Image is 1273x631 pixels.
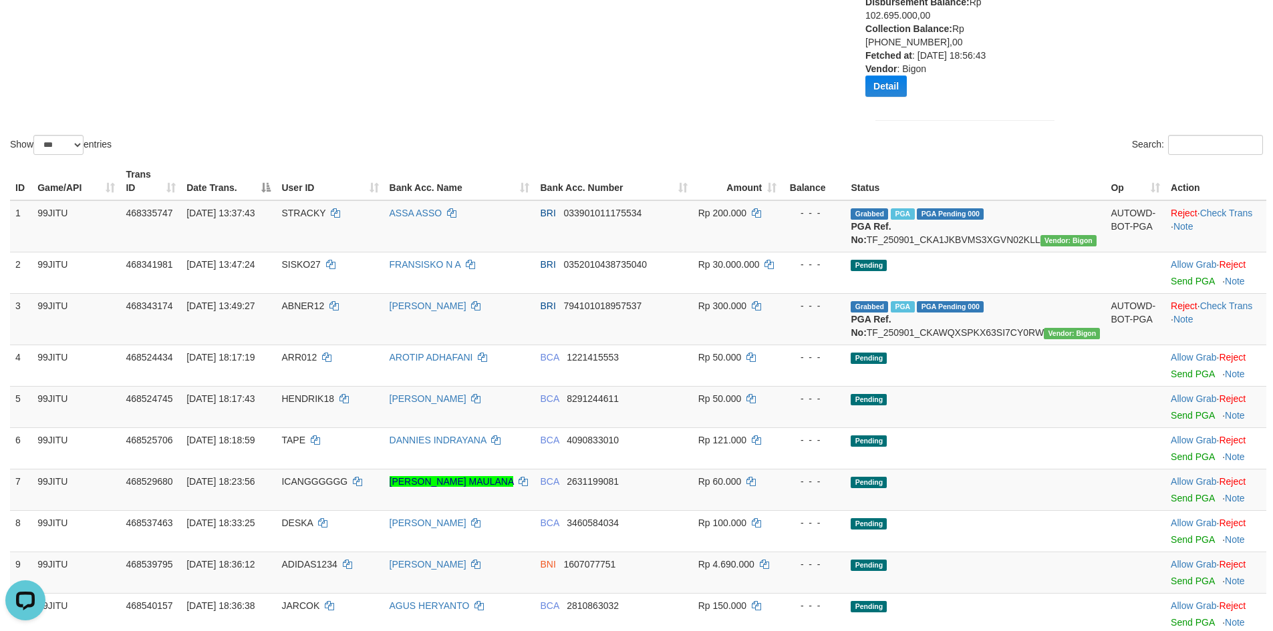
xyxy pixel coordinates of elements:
th: Bank Acc. Name: activate to sort column ascending [384,162,535,200]
span: Rp 150.000 [698,600,746,611]
a: [PERSON_NAME] [390,300,466,311]
span: Copy 033901011175534 to clipboard [564,208,642,218]
a: AROTIP ADHAFANI [390,352,473,363]
span: Pending [851,518,887,530]
td: 99JITU [32,345,120,386]
th: Status [845,162,1105,200]
td: 7 [10,469,32,510]
span: BRI [540,300,555,311]
span: ABNER12 [281,300,324,311]
span: · [1171,259,1219,270]
td: AUTOWD-BOT-PGA [1105,200,1165,252]
td: 99JITU [32,252,120,293]
span: Rp 4.690.000 [698,559,754,570]
th: Balance [782,162,845,200]
td: · [1165,252,1266,293]
th: User ID: activate to sort column ascending [276,162,384,200]
a: Allow Grab [1171,600,1216,611]
span: 468525706 [126,435,172,445]
div: - - - [787,258,840,271]
a: Check Trans [1200,300,1253,311]
th: Game/API: activate to sort column ascending [32,162,120,200]
span: · [1171,559,1219,570]
span: Pending [851,353,887,364]
a: Allow Grab [1171,259,1216,270]
span: 468343174 [126,300,172,311]
a: Reject [1219,393,1246,404]
span: Rp 50.000 [698,393,742,404]
span: HENDRIK18 [281,393,334,404]
span: Copy 8291244611 to clipboard [567,393,619,404]
label: Search: [1132,135,1263,155]
a: Allow Grab [1171,352,1216,363]
span: [DATE] 13:47:24 [186,259,255,270]
span: ARR012 [281,352,317,363]
span: BCA [540,600,559,611]
span: Rp 100.000 [698,517,746,528]
a: Allow Grab [1171,559,1216,570]
a: Reject [1219,517,1246,528]
a: Send PGA [1171,369,1214,379]
span: 468540157 [126,600,172,611]
select: Showentries [33,135,84,155]
td: 99JITU [32,552,120,593]
a: Reject [1219,600,1246,611]
a: Note [1225,493,1245,503]
td: · · [1165,200,1266,252]
a: [PERSON_NAME] [390,517,466,528]
span: 468335747 [126,208,172,218]
input: Search: [1168,135,1263,155]
span: BRI [540,208,555,218]
td: TF_250901_CKAWQXSPKX63SI7CY0RW [845,293,1105,345]
span: STRACKY [281,208,325,218]
a: Allow Grab [1171,476,1216,487]
span: Marked by aeklambo [891,208,914,220]
td: TF_250901_CKA1JKBVMS3XGVN02KLL [845,200,1105,252]
td: 99JITU [32,510,120,552]
td: · · [1165,293,1266,345]
a: Note [1225,369,1245,379]
td: 99JITU [32,469,120,510]
span: 468539795 [126,559,172,570]
span: 468524434 [126,352,172,363]
span: · [1171,435,1219,445]
th: Op: activate to sort column ascending [1105,162,1165,200]
a: Note [1225,576,1245,586]
span: BCA [540,393,559,404]
a: Note [1225,534,1245,545]
td: · [1165,427,1266,469]
span: [DATE] 18:23:56 [186,476,255,487]
span: 468341981 [126,259,172,270]
a: Send PGA [1171,451,1214,462]
span: Copy 2810863032 to clipboard [567,600,619,611]
label: Show entries [10,135,112,155]
span: 468537463 [126,517,172,528]
span: Copy 0352010438735040 to clipboard [564,259,648,270]
td: 5 [10,386,32,427]
div: - - - [787,475,840,488]
span: · [1171,600,1219,611]
b: Fetched at [865,50,912,61]
a: ASSA ASSO [390,208,442,218]
span: Copy 3460584034 to clipboard [567,517,619,528]
span: [DATE] 13:49:27 [186,300,255,311]
th: Amount: activate to sort column ascending [693,162,782,200]
td: 8 [10,510,32,552]
a: FRANSISKO N A [390,259,461,270]
a: Reject [1219,476,1246,487]
span: Pending [851,601,887,612]
span: BCA [540,352,559,363]
span: BCA [540,476,559,487]
span: Grabbed [851,301,888,312]
a: Allow Grab [1171,517,1216,528]
td: 99JITU [32,293,120,345]
a: Send PGA [1171,410,1214,421]
span: · [1171,352,1219,363]
button: Detail [865,75,907,97]
span: Rp 200.000 [698,208,746,218]
a: Allow Grab [1171,435,1216,445]
a: Send PGA [1171,617,1214,628]
span: Copy 1221415553 to clipboard [567,352,619,363]
b: PGA Ref. No: [851,221,891,245]
span: ADIDAS1234 [281,559,337,570]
